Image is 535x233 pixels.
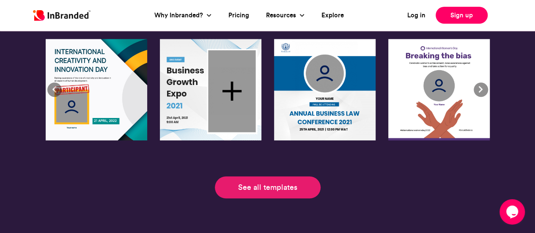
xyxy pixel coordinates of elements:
a: Why Inbranded? [154,11,205,20]
a: See all templates [215,176,321,198]
img: Inbranded [33,10,91,21]
a: Explore [321,11,344,20]
a: Resources [266,11,298,20]
a: Log in [407,11,425,20]
iframe: chat widget [499,199,527,225]
a: Sign up [436,7,488,24]
a: Pricing [228,11,249,20]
